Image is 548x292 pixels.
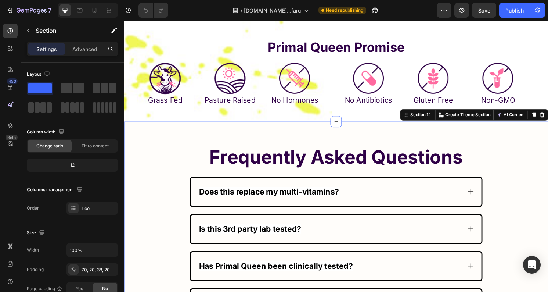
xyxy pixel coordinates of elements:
[124,21,548,292] iframe: Design area
[82,267,116,273] div: 70, 20, 38, 20
[78,173,223,182] strong: Does this replace my multi-vitamins?
[334,95,381,101] p: Create Theme Section
[82,205,116,212] div: 1 col
[505,7,524,14] div: Publish
[36,45,57,53] p: Settings
[89,130,352,153] strong: Frequently Asked Questions
[27,205,39,211] div: Order
[28,160,116,170] div: 12
[161,43,194,76] img: gempages_511364164535452839-b3adbe1d-a208-4df2-8327-377c50982ee8.png
[238,43,271,76] img: gempages_511364164535452839-860f94d9-551c-44ac-abf7-2c12f601ff16.png
[27,127,66,137] div: Column width
[356,77,422,88] p: Non-GMO
[36,143,63,149] span: Change ratio
[7,78,18,84] div: 450
[221,77,287,88] p: No Antibiotics
[82,143,109,149] span: Fit to content
[478,7,490,14] span: Save
[72,45,97,53] p: Advanced
[27,228,46,238] div: Size
[3,3,55,18] button: 7
[27,285,62,292] div: Page padding
[48,6,51,15] p: 7
[138,3,168,18] div: Undo/Redo
[472,3,496,18] button: Save
[305,43,338,76] img: gempages_511364164535452839-9c6e6fd3-d9fe-46c0-a629-c7d813969229.png
[76,285,83,292] span: Yes
[241,7,242,14] span: /
[372,43,405,76] img: gempages_511364164535452839-80e4d4ad-ac1b-4f17-88b8-df2e54c8d4e9.png
[27,70,51,79] div: Layout
[145,77,210,88] p: No Hormones
[244,7,301,14] span: [DOMAIN_NAME]...faru
[326,7,363,14] span: Need republishing
[67,243,118,257] input: Auto
[27,247,39,253] div: Width
[386,93,418,102] button: AI Content
[78,211,184,221] strong: Is this 3rd party lab tested?
[523,256,541,274] div: Open Intercom Messenger
[27,266,44,273] div: Padding
[288,77,354,88] p: Gluten Free
[36,26,96,35] p: Section
[27,185,84,195] div: Columns management
[499,3,530,18] button: Publish
[102,285,108,292] span: No
[296,95,320,101] div: Section 12
[78,250,238,260] strong: Has Primal Queen been clinically tested?
[6,135,18,140] div: Beta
